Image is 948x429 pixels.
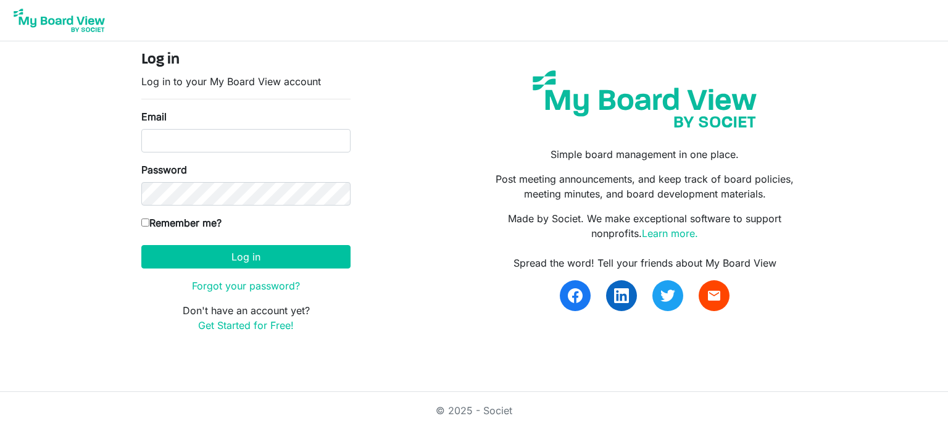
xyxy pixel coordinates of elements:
[483,172,807,201] p: Post meeting announcements, and keep track of board policies, meeting minutes, and board developm...
[141,51,351,69] h4: Log in
[483,256,807,270] div: Spread the word! Tell your friends about My Board View
[10,5,109,36] img: My Board View Logo
[141,303,351,333] p: Don't have an account yet?
[699,280,730,311] a: email
[141,215,222,230] label: Remember me?
[141,245,351,269] button: Log in
[198,319,294,331] a: Get Started for Free!
[141,162,187,177] label: Password
[141,219,149,227] input: Remember me?
[483,211,807,241] p: Made by Societ. We make exceptional software to support nonprofits.
[141,109,167,124] label: Email
[523,61,766,137] img: my-board-view-societ.svg
[436,404,512,417] a: © 2025 - Societ
[483,147,807,162] p: Simple board management in one place.
[568,288,583,303] img: facebook.svg
[660,288,675,303] img: twitter.svg
[141,74,351,89] p: Log in to your My Board View account
[707,288,721,303] span: email
[192,280,300,292] a: Forgot your password?
[642,227,698,239] a: Learn more.
[614,288,629,303] img: linkedin.svg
